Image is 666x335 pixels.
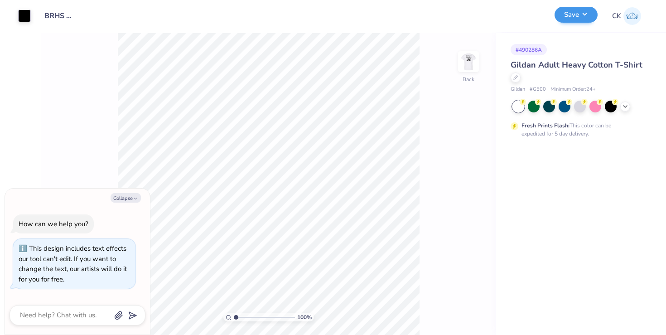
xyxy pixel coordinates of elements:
span: Gildan Adult Heavy Cotton T-Shirt [511,59,642,70]
div: How can we help you? [19,219,88,228]
span: # G500 [530,86,546,93]
img: Back [459,53,478,71]
span: Gildan [511,86,525,93]
div: # 490286A [511,44,547,55]
img: Chris Kolbas [623,7,641,25]
span: 100 % [297,313,312,321]
div: This color can be expedited for 5 day delivery. [521,121,633,138]
strong: Fresh Prints Flash: [521,122,569,129]
a: CK [612,7,641,25]
div: Back [463,75,474,83]
span: Minimum Order: 24 + [550,86,596,93]
button: Save [555,7,598,23]
input: Untitled Design [38,7,82,25]
button: Collapse [111,193,141,203]
span: CK [612,11,621,21]
div: This design includes text effects our tool can't edit. If you want to change the text, our artist... [19,244,127,284]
